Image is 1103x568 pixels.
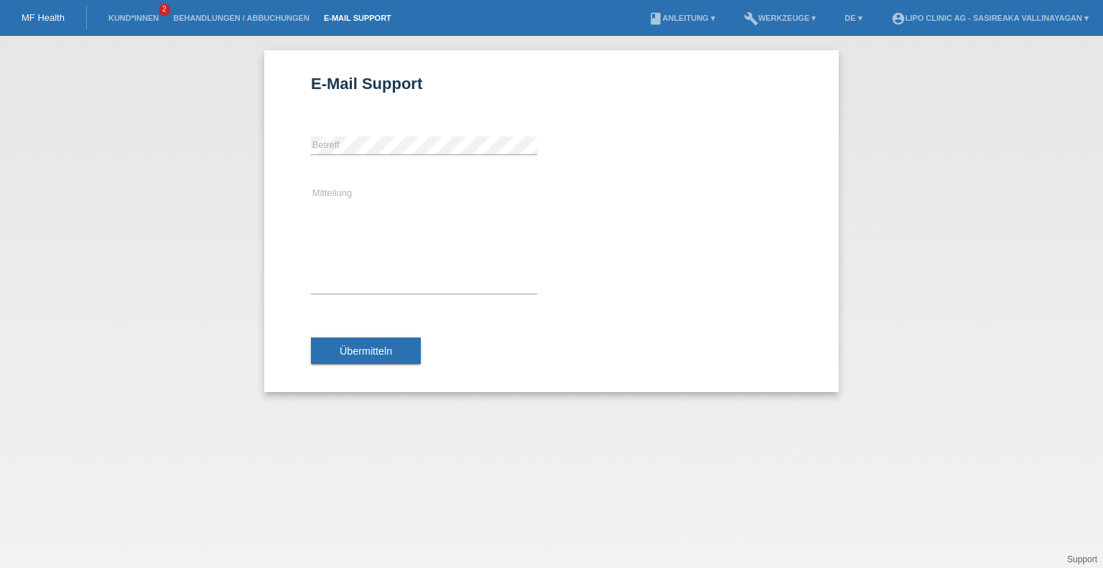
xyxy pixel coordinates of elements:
[891,11,906,26] i: account_circle
[884,14,1096,22] a: account_circleLIPO CLINIC AG - Sasireaka Vallinayagan ▾
[340,345,392,357] span: Übermitteln
[166,14,317,22] a: Behandlungen / Abbuchungen
[22,12,65,23] a: MF Health
[737,14,824,22] a: buildWerkzeuge ▾
[311,75,792,93] h1: E-Mail Support
[1067,554,1097,564] a: Support
[641,14,722,22] a: bookAnleitung ▾
[101,14,166,22] a: Kund*innen
[159,4,170,16] span: 2
[311,337,421,365] button: Übermitteln
[648,11,663,26] i: book
[837,14,869,22] a: DE ▾
[744,11,758,26] i: build
[317,14,399,22] a: E-Mail Support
